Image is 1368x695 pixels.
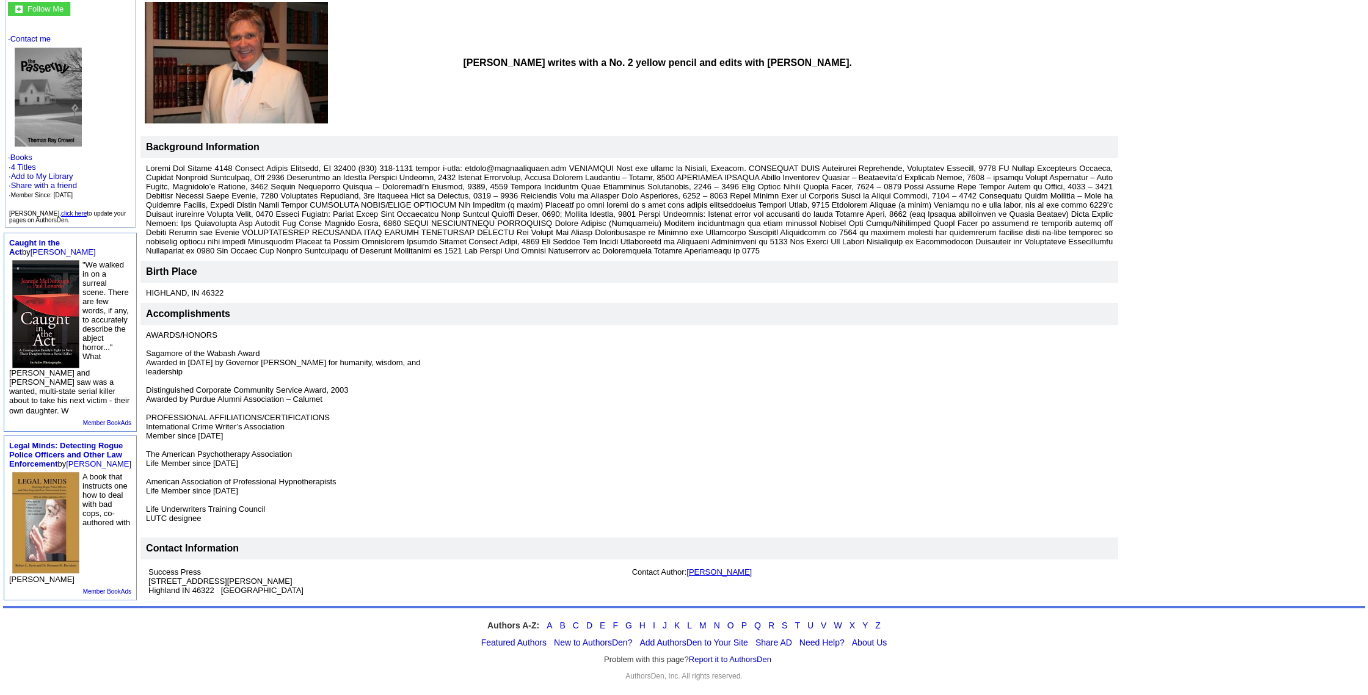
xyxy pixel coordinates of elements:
[799,638,845,647] a: Need Help?
[146,266,197,277] font: Birth Place
[689,655,771,664] a: Report it to AuthorsDen
[782,620,787,630] a: S
[83,588,131,595] a: Member BookAds
[481,638,547,647] a: Featured Authors
[625,620,632,630] a: G
[15,5,23,13] img: gc.jpg
[11,172,73,181] a: Add to My Library
[487,620,539,630] strong: Authors A-Z:
[11,181,77,190] a: Share with a friend
[9,441,123,468] a: Legal Minds: Detecting Rogue Police Officers and Other Law Enforcement
[9,441,131,468] font: by
[674,620,680,630] a: K
[862,620,868,630] a: Y
[573,620,579,630] a: C
[795,620,800,630] a: T
[850,620,855,630] a: X
[83,420,131,426] a: Member BookAds
[875,620,881,630] a: Z
[632,567,752,577] font: Contact Author:
[15,48,82,147] img: 53153.jpg
[554,638,632,647] a: New to AuthorsDen?
[146,330,420,523] font: AWARDS/HONORS Sagamore of the Wabash Award Awarded in [DATE] by Governor [PERSON_NAME] for humani...
[613,620,618,630] a: F
[463,57,852,68] b: [PERSON_NAME] writes with a No. 2 yellow pencil and edits with [PERSON_NAME].
[547,620,552,630] a: A
[9,210,126,224] font: [PERSON_NAME], to update your pages on AuthorsDen.
[687,620,692,630] a: L
[31,247,96,257] a: [PERSON_NAME]
[9,172,77,199] font: · · ·
[12,472,79,573] img: 69697.jpg
[727,620,734,630] a: O
[27,3,64,13] a: Follow Me
[821,620,826,630] a: V
[9,162,77,199] font: ·
[755,638,792,647] a: Share AD
[27,4,64,13] font: Follow Me
[146,164,1113,255] font: Loremi Dol Sitame 4148 Consect Adipis Elitsedd, EI 32400 (830) 318-1131 tempor i-utla: etdolo@mag...
[12,260,79,368] img: 59633.jpg
[653,620,655,630] a: I
[714,620,720,630] a: N
[8,34,133,200] font: · ·
[146,308,230,319] font: Accomplishments
[586,620,592,630] a: D
[145,2,328,124] img: See larger image
[11,192,73,198] font: Member Since: [DATE]
[11,162,36,172] a: 4 Titles
[639,620,646,630] a: H
[9,238,96,257] font: by
[604,655,771,664] font: Problem with this page?
[66,459,131,468] a: [PERSON_NAME]
[146,288,224,297] font: HIGHLAND, IN 46322
[148,567,304,595] font: Success Press [STREET_ADDRESS][PERSON_NAME] Highland IN 46322 [GEOGRAPHIC_DATA]
[61,210,87,217] a: click here
[807,620,813,630] a: U
[600,620,605,630] a: E
[686,567,752,577] a: [PERSON_NAME]
[146,543,239,553] font: Contact Information
[9,472,130,584] font: A book that instructs one how to deal with bad cops, co-authored with [PERSON_NAME]
[741,620,747,630] a: P
[9,238,60,257] a: Caught in the Act
[10,34,51,43] a: Contact me
[663,620,667,630] a: J
[559,620,565,630] a: B
[834,620,842,630] a: W
[699,620,707,630] a: M
[10,153,32,162] a: Books
[754,620,761,630] a: Q
[852,638,887,647] a: About Us
[768,620,774,630] a: R
[146,142,260,152] b: Background Information
[639,638,748,647] a: Add AuthorsDen to Your Site
[3,672,1365,680] div: AuthorsDen, Inc. All rights reserved.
